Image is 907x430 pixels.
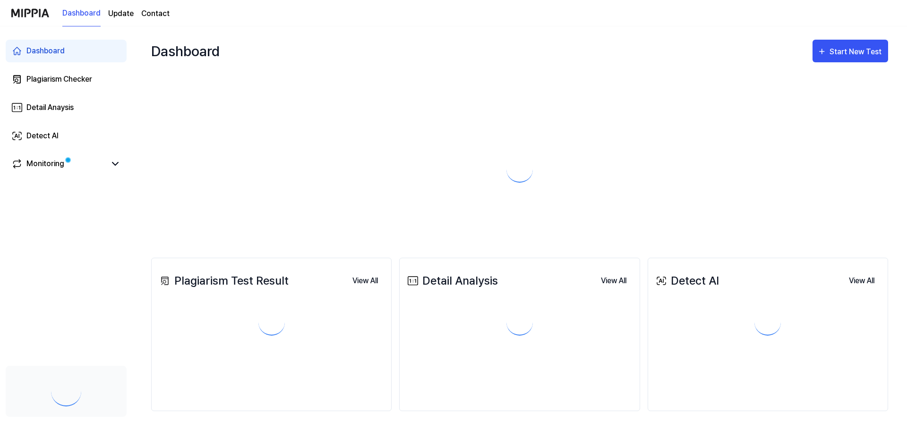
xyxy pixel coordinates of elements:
a: Detail Anaysis [6,96,127,119]
div: Dashboard [26,45,65,57]
a: Detect AI [6,125,127,147]
div: Detail Anaysis [26,102,74,113]
div: Monitoring [26,158,64,169]
div: Detail Analysis [405,272,498,289]
div: Detect AI [654,272,719,289]
button: View All [345,271,385,290]
a: View All [345,271,385,290]
div: Dashboard [151,36,220,66]
div: Start New Test [830,46,883,58]
div: Detect AI [26,130,59,142]
a: View All [593,271,634,290]
a: Monitoring [11,158,106,169]
a: Update [108,8,134,19]
a: Dashboard [6,40,127,62]
a: Plagiarism Checker [6,68,127,91]
a: Dashboard [62,0,101,26]
button: Start New Test [813,40,888,62]
button: View All [841,271,882,290]
div: Plagiarism Test Result [157,272,289,289]
a: View All [841,271,882,290]
button: View All [593,271,634,290]
div: Plagiarism Checker [26,74,92,85]
a: Contact [141,8,170,19]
